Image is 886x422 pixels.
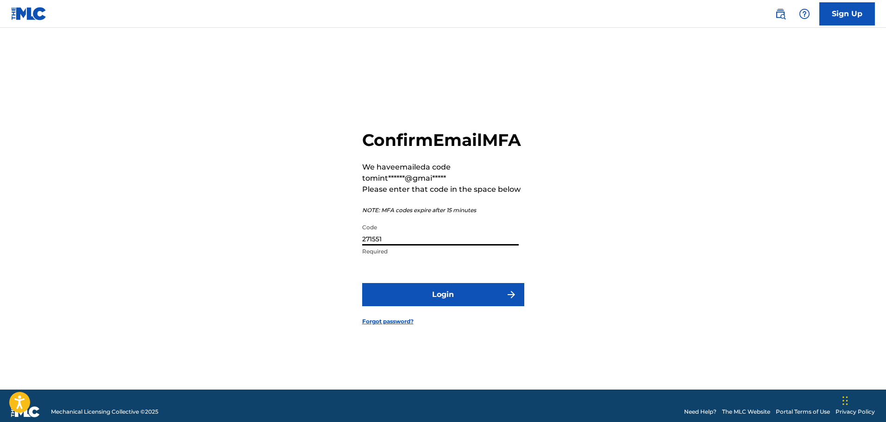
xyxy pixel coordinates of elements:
[840,378,886,422] iframe: Chat Widget
[362,130,524,151] h2: Confirm Email MFA
[11,406,40,417] img: logo
[775,8,786,19] img: search
[684,408,716,416] a: Need Help?
[795,5,814,23] div: Help
[722,408,770,416] a: The MLC Website
[506,289,517,300] img: f7272a7cc735f4ea7f67.svg
[51,408,158,416] span: Mechanical Licensing Collective © 2025
[776,408,830,416] a: Portal Terms of Use
[362,317,414,326] a: Forgot password?
[771,5,790,23] a: Public Search
[362,247,519,256] p: Required
[819,2,875,25] a: Sign Up
[842,387,848,415] div: Drag
[362,206,524,214] p: NOTE: MFA codes expire after 15 minutes
[362,184,524,195] p: Please enter that code in the space below
[362,283,524,306] button: Login
[799,8,810,19] img: help
[11,7,47,20] img: MLC Logo
[836,408,875,416] a: Privacy Policy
